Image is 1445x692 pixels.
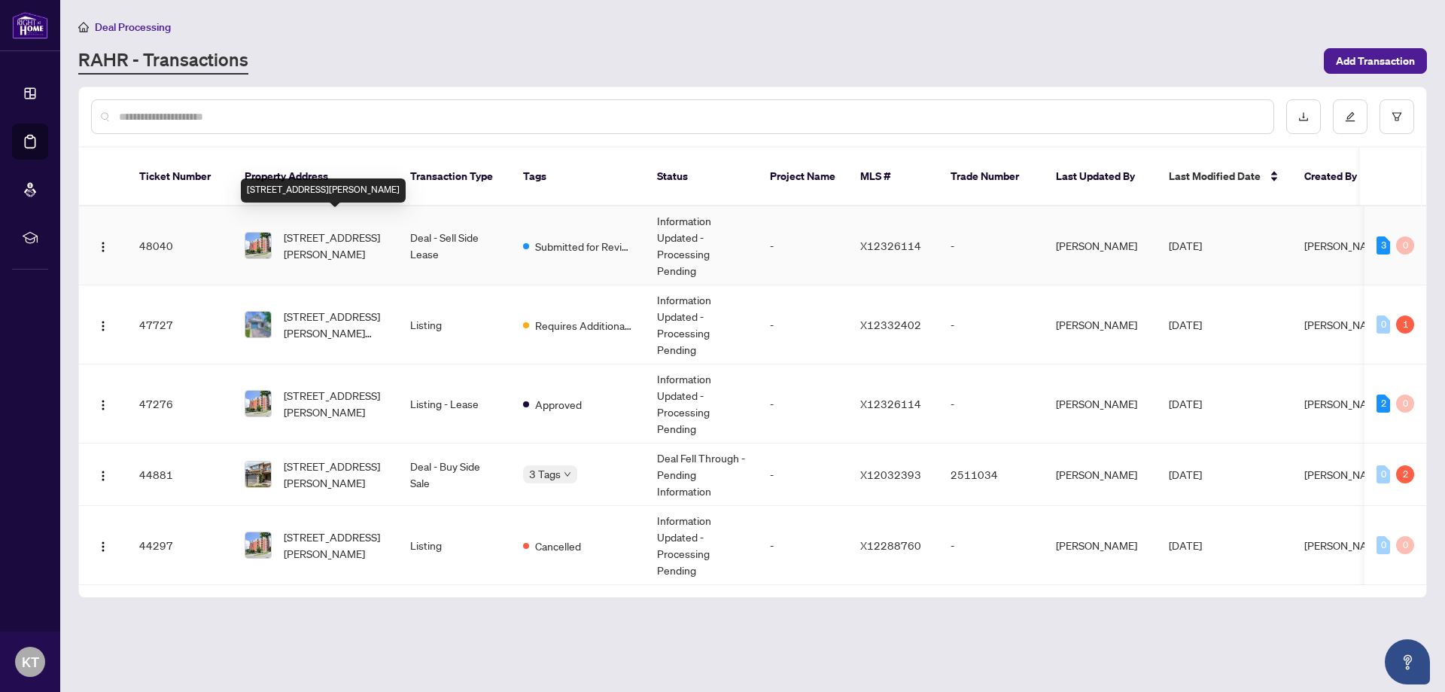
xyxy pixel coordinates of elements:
[97,470,109,482] img: Logo
[78,22,89,32] span: home
[511,148,645,206] th: Tags
[78,47,248,75] a: RAHR - Transactions
[1377,395,1390,413] div: 2
[1169,397,1202,410] span: [DATE]
[1286,99,1321,134] button: download
[860,538,921,552] span: X12288760
[398,444,511,506] td: Deal - Buy Side Sale
[1304,468,1386,481] span: [PERSON_NAME]
[1304,318,1386,331] span: [PERSON_NAME]
[1044,444,1157,506] td: [PERSON_NAME]
[1377,465,1390,483] div: 0
[245,462,271,487] img: thumbnail-img
[1157,148,1292,206] th: Last Modified Date
[1396,316,1414,334] div: 1
[22,651,39,672] span: KT
[91,392,115,416] button: Logo
[233,148,398,206] th: Property Address
[91,312,115,337] button: Logo
[1169,168,1261,184] span: Last Modified Date
[245,391,271,416] img: thumbnail-img
[1044,506,1157,585] td: [PERSON_NAME]
[860,318,921,331] span: X12332402
[1336,49,1415,73] span: Add Transaction
[1292,148,1383,206] th: Created By
[1044,285,1157,364] td: [PERSON_NAME]
[284,387,386,420] span: [STREET_ADDRESS][PERSON_NAME]
[1377,536,1390,554] div: 0
[284,308,386,341] span: [STREET_ADDRESS][PERSON_NAME][PERSON_NAME]
[1169,318,1202,331] span: [DATE]
[284,529,386,562] span: [STREET_ADDRESS][PERSON_NAME]
[645,444,758,506] td: Deal Fell Through - Pending Information
[91,533,115,557] button: Logo
[1380,99,1414,134] button: filter
[1396,465,1414,483] div: 2
[127,444,233,506] td: 44881
[1044,206,1157,285] td: [PERSON_NAME]
[1392,111,1402,122] span: filter
[1377,316,1390,334] div: 0
[97,399,109,411] img: Logo
[848,148,938,206] th: MLS #
[645,206,758,285] td: Information Updated - Processing Pending
[1385,639,1430,684] button: Open asap
[127,206,233,285] td: 48040
[91,462,115,486] button: Logo
[1304,239,1386,252] span: [PERSON_NAME]
[938,506,1044,585] td: -
[1377,236,1390,255] div: 3
[284,458,386,491] span: [STREET_ADDRESS][PERSON_NAME]
[245,233,271,258] img: thumbnail-img
[758,148,848,206] th: Project Name
[535,317,633,334] span: Requires Additional Docs
[1169,538,1202,552] span: [DATE]
[127,148,233,206] th: Ticket Number
[645,364,758,444] td: Information Updated - Processing Pending
[398,285,511,364] td: Listing
[758,444,848,506] td: -
[645,148,758,206] th: Status
[938,444,1044,506] td: 2511034
[860,239,921,252] span: X12326114
[398,206,511,285] td: Deal - Sell Side Lease
[645,285,758,364] td: Information Updated - Processing Pending
[127,364,233,444] td: 47276
[1396,536,1414,554] div: 0
[938,148,1044,206] th: Trade Number
[529,465,561,483] span: 3 Tags
[860,397,921,410] span: X12326114
[97,320,109,332] img: Logo
[758,285,848,364] td: -
[91,233,115,258] button: Logo
[398,364,511,444] td: Listing - Lease
[1169,468,1202,481] span: [DATE]
[860,468,921,481] span: X12032393
[1044,148,1157,206] th: Last Updated By
[938,364,1044,444] td: -
[535,538,581,554] span: Cancelled
[1396,395,1414,413] div: 0
[1044,364,1157,444] td: [PERSON_NAME]
[127,506,233,585] td: 44297
[758,364,848,444] td: -
[1298,111,1309,122] span: download
[97,541,109,553] img: Logo
[1169,239,1202,252] span: [DATE]
[1333,99,1367,134] button: edit
[564,471,571,478] span: down
[127,285,233,364] td: 47727
[1304,538,1386,552] span: [PERSON_NAME]
[95,20,171,34] span: Deal Processing
[645,506,758,585] td: Information Updated - Processing Pending
[1304,397,1386,410] span: [PERSON_NAME]
[12,11,48,39] img: logo
[535,396,582,413] span: Approved
[758,506,848,585] td: -
[758,206,848,285] td: -
[938,206,1044,285] td: -
[97,241,109,253] img: Logo
[1345,111,1355,122] span: edit
[245,312,271,337] img: thumbnail-img
[398,148,511,206] th: Transaction Type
